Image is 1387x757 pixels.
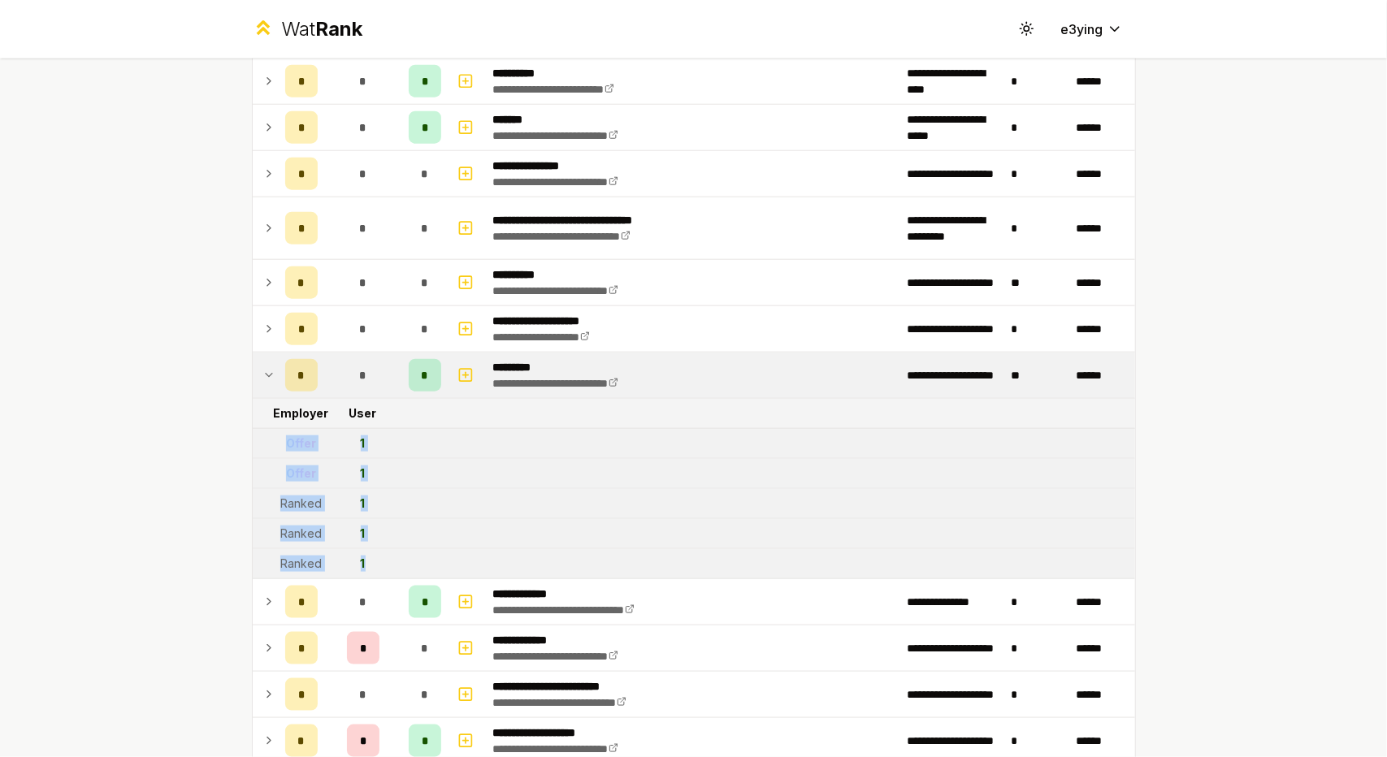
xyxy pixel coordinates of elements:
a: WatRank [252,16,363,42]
div: Ranked [280,495,322,512]
span: e3ying [1061,19,1103,39]
button: e3ying [1048,15,1136,44]
div: Ranked [280,556,322,572]
div: 1 [361,556,366,572]
div: Wat [281,16,362,42]
div: 1 [361,495,366,512]
div: 1 [361,526,366,542]
div: Ranked [280,526,322,542]
span: Rank [315,17,362,41]
td: Employer [279,399,324,428]
div: Offer [286,435,316,452]
div: Offer [286,465,316,482]
td: User [324,399,402,428]
div: 1 [361,465,366,482]
div: 1 [361,435,366,452]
